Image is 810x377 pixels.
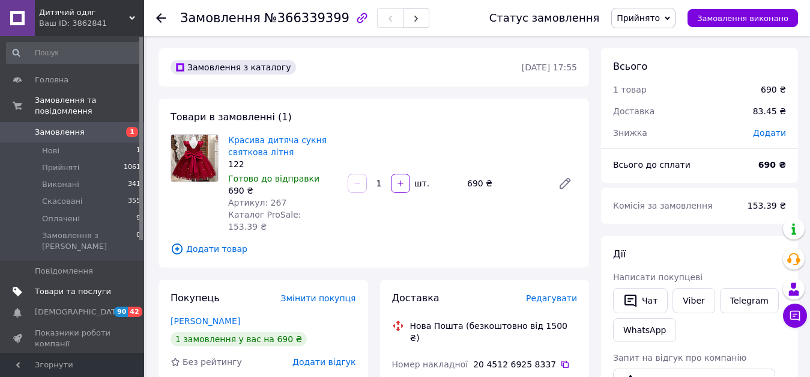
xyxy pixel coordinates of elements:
span: Змінити покупця [281,293,356,303]
img: Красива дитяча сукня святкова літня [171,135,218,182]
span: Товари в замовленні (1) [171,111,292,123]
span: Скасовані [42,196,83,207]
div: 690 ₴ [462,175,548,192]
div: Замовлення з каталогу [171,60,296,75]
span: 153.39 ₴ [748,201,786,210]
div: Статус замовлення [489,12,600,24]
span: [DEMOGRAPHIC_DATA] [35,307,124,317]
span: Додати відгук [292,357,355,367]
span: Нові [42,146,59,156]
div: 20 4512 6925 8337 [473,358,577,370]
button: Чат з покупцем [783,304,807,328]
b: 690 ₴ [758,160,786,170]
span: Замовлення з [PERSON_NAME] [42,230,136,252]
input: Пошук [6,42,142,64]
div: 122 [228,158,338,170]
span: 0 [136,230,141,252]
div: 690 ₴ [228,185,338,197]
a: Telegram [720,288,779,313]
span: 341 [128,179,141,190]
span: Запит на відгук про компанію [613,353,746,363]
span: 90 [114,307,128,317]
span: 1061 [124,162,141,173]
span: Готово до відправки [228,174,319,183]
a: Редагувати [553,171,577,195]
span: Замовлення [35,127,85,138]
span: 1 [126,127,138,137]
span: Доставка [392,292,440,304]
span: Замовлення [180,11,261,25]
span: Прийняті [42,162,79,173]
span: Виконані [42,179,79,190]
span: 1 [136,146,141,156]
span: Доставка [613,106,654,116]
span: Дії [613,248,626,260]
span: Прийнято [617,13,660,23]
span: Дитячий одяг [39,7,129,18]
span: Всього [613,61,647,72]
span: Без рейтингу [183,357,242,367]
span: Замовлення виконано [697,14,788,23]
button: Чат [613,288,668,313]
a: Красива дитяча сукня святкова літня [228,135,327,157]
div: 690 ₴ [761,84,786,96]
span: 9 [136,213,141,224]
div: шт. [411,177,431,189]
span: Артикул: 267 [228,198,286,207]
span: Каталог ProSale: 153.39 ₴ [228,210,301,231]
time: [DATE] 17:55 [522,63,577,72]
div: Ваш ID: 3862841 [39,18,144,29]
span: Оплачені [42,213,80,224]
a: WhatsApp [613,318,676,342]
span: Додати товар [171,242,577,256]
div: 1 замовлення у вас на 690 ₴ [171,332,307,346]
span: Написати покупцеві [613,272,703,282]
span: Замовлення та повідомлення [35,95,144,117]
span: 42 [128,307,142,317]
span: Покупець [171,292,220,304]
span: Редагувати [526,293,577,303]
span: Товари та послуги [35,286,111,297]
a: Viber [672,288,715,313]
button: Замовлення виконано [688,9,798,27]
span: Додати [753,128,786,138]
span: Головна [35,75,68,85]
a: [PERSON_NAME] [171,316,240,326]
div: Нова Пошта (безкоштовно від 1500 ₴) [407,320,581,344]
span: Всього до сплати [613,160,691,170]
span: Показники роботи компанії [35,328,111,349]
span: Комісія за замовлення [613,201,713,210]
span: 1 товар [613,85,647,94]
div: 83.45 ₴ [746,98,793,124]
div: Повернутися назад [156,12,166,24]
span: №366339399 [264,11,349,25]
span: 355 [128,196,141,207]
span: Номер накладної [392,360,468,369]
span: Повідомлення [35,266,93,277]
span: Знижка [613,128,647,138]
